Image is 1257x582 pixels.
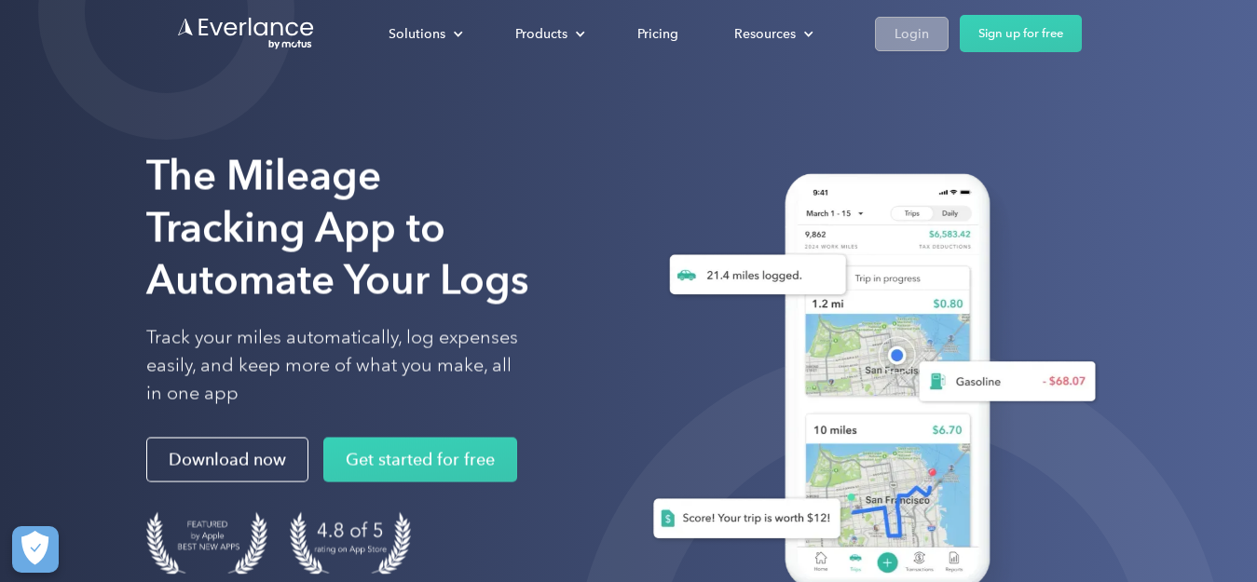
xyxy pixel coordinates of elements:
strong: The Mileage Tracking App to Automate Your Logs [146,151,529,305]
div: Resources [716,18,828,50]
a: Sign up for free [960,15,1082,52]
div: Resources [734,22,796,46]
img: 4.9 out of 5 stars on the app store [290,512,411,575]
img: Badge for Featured by Apple Best New Apps [146,512,267,575]
a: Go to homepage [176,16,316,51]
button: Cookies Settings [12,526,59,573]
div: Solutions [389,22,445,46]
a: Login [875,17,949,51]
a: Pricing [619,18,697,50]
div: Login [895,22,929,46]
a: Get started for free [323,438,517,482]
a: Download now [146,438,308,482]
div: Pricing [637,22,678,46]
div: Products [497,18,600,50]
div: Solutions [370,18,478,50]
div: Products [515,22,567,46]
p: Track your miles automatically, log expenses easily, and keep more of what you make, all in one app [146,324,519,408]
